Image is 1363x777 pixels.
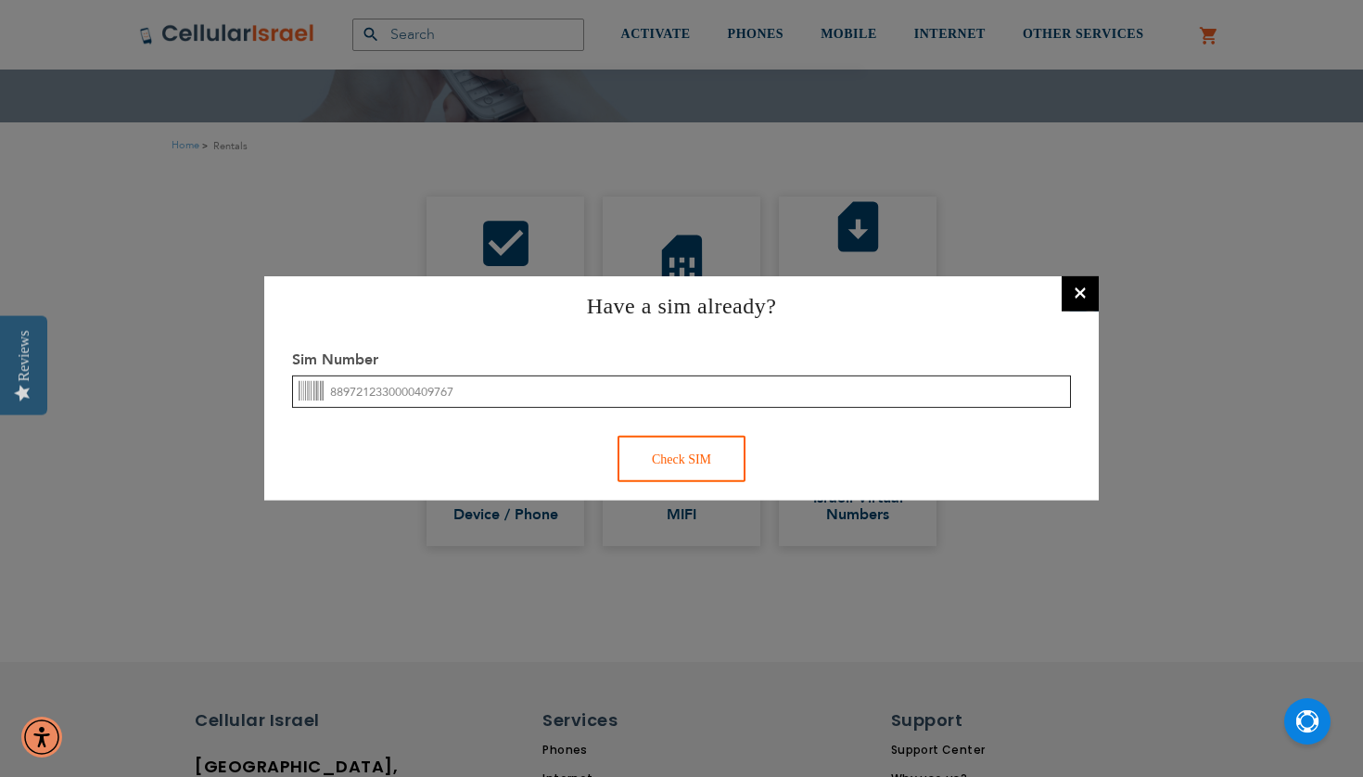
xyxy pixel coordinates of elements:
[278,290,1085,322] h2: Have a sim already?
[618,436,745,482] div: Check SIM
[292,376,1071,408] input: Please enter 9-10 digits or 17-20 digits SIM Number.
[292,350,378,370] b: Sim Number
[21,717,62,758] div: Accessibility Menu
[1062,274,1099,312] button: ×
[16,330,32,381] div: Reviews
